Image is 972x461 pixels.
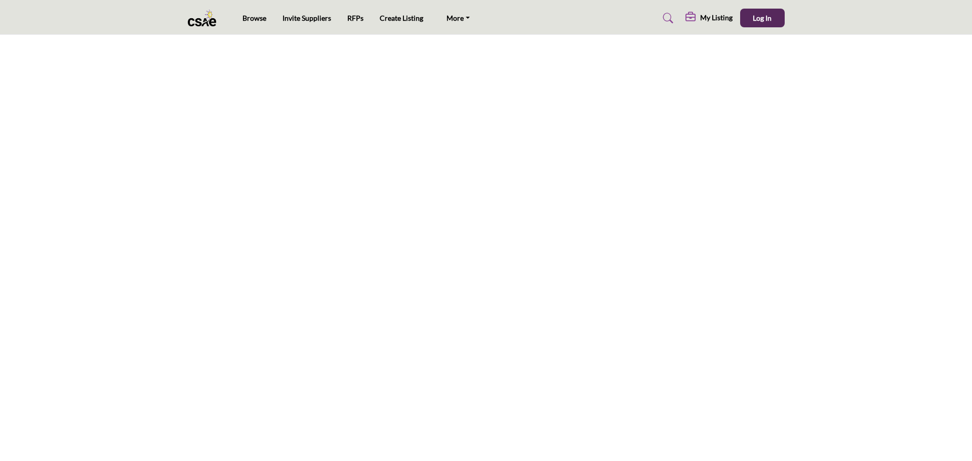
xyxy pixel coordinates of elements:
span: Log In [753,14,772,22]
h5: My Listing [700,13,733,22]
button: Log In [740,9,785,27]
a: Search [653,10,680,26]
a: Invite Suppliers [282,14,331,22]
a: Browse [242,14,266,22]
a: More [439,11,477,25]
a: Create Listing [380,14,423,22]
div: My Listing [685,12,733,24]
a: RFPs [347,14,363,22]
img: site Logo [188,10,222,26]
